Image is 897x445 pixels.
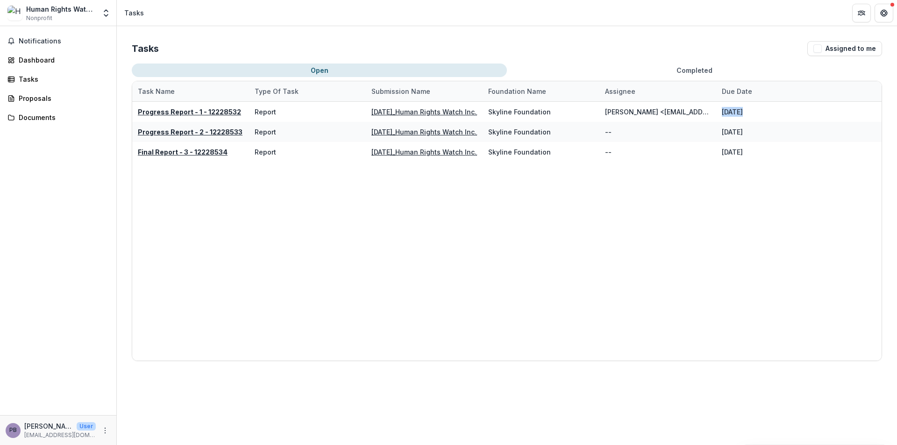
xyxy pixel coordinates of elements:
[77,422,96,431] p: User
[249,81,366,101] div: Type of Task
[7,6,22,21] img: Human Rights Watch Inc.
[132,64,507,77] button: Open
[9,427,17,433] div: Pippa Brown
[488,147,551,157] div: Skyline Foundation
[132,43,159,54] h2: Tasks
[852,4,871,22] button: Partners
[255,127,276,137] div: Report
[716,81,833,101] div: Due Date
[488,107,551,117] div: Skyline Foundation
[132,86,180,96] div: Task Name
[366,86,436,96] div: Submission Name
[483,86,552,96] div: Foundation Name
[807,41,882,56] button: Assigned to me
[599,86,641,96] div: Assignee
[4,52,113,68] a: Dashboard
[599,81,716,101] div: Assignee
[19,55,105,65] div: Dashboard
[100,4,113,22] button: Open entity switcher
[132,81,249,101] div: Task Name
[366,81,483,101] div: Submission Name
[4,91,113,106] a: Proposals
[26,4,96,14] div: Human Rights Watch Inc.
[507,64,882,77] button: Completed
[124,8,144,18] div: Tasks
[4,110,113,125] a: Documents
[605,107,711,117] div: [PERSON_NAME] <[EMAIL_ADDRESS][DOMAIN_NAME]>
[605,147,612,157] div: --
[488,127,551,137] div: Skyline Foundation
[875,4,893,22] button: Get Help
[483,81,599,101] div: Foundation Name
[722,127,743,137] div: [DATE]
[19,74,105,84] div: Tasks
[138,108,241,116] a: Progress Report - 1 - 12228532
[722,107,743,117] div: [DATE]
[19,37,109,45] span: Notifications
[138,128,242,136] a: Progress Report - 2 - 12228533
[138,148,228,156] a: Final Report - 3 - 12228534
[24,421,73,431] p: [PERSON_NAME]
[716,86,758,96] div: Due Date
[121,6,148,20] nav: breadcrumb
[255,107,276,117] div: Report
[371,108,506,116] a: [DATE]_Human Rights Watch Inc._1050000
[255,147,276,157] div: Report
[605,127,612,137] div: --
[19,93,105,103] div: Proposals
[4,71,113,87] a: Tasks
[371,128,506,136] a: [DATE]_Human Rights Watch Inc._1050000
[4,34,113,49] button: Notifications
[26,14,52,22] span: Nonprofit
[24,431,96,439] p: [EMAIL_ADDRESS][DOMAIN_NAME]
[722,147,743,157] div: [DATE]
[249,86,304,96] div: Type of Task
[100,425,111,436] button: More
[371,148,506,156] a: [DATE]_Human Rights Watch Inc._1050000
[19,113,105,122] div: Documents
